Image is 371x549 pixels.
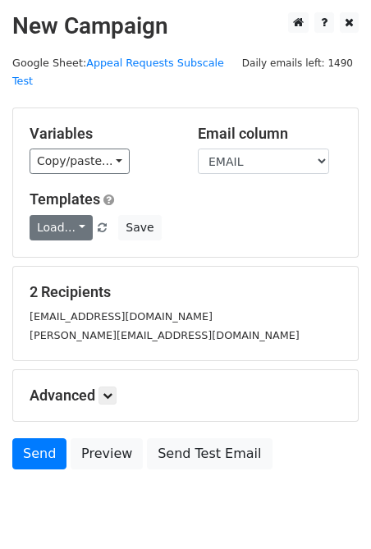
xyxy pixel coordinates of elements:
[12,57,224,88] a: Appeal Requests Subscale Test
[236,57,359,69] a: Daily emails left: 1490
[30,149,130,174] a: Copy/paste...
[147,438,272,469] a: Send Test Email
[30,310,213,323] small: [EMAIL_ADDRESS][DOMAIN_NAME]
[12,438,66,469] a: Send
[30,215,93,240] a: Load...
[236,54,359,72] span: Daily emails left: 1490
[30,329,300,341] small: [PERSON_NAME][EMAIL_ADDRESS][DOMAIN_NAME]
[118,215,161,240] button: Save
[30,190,100,208] a: Templates
[12,12,359,40] h2: New Campaign
[30,283,341,301] h5: 2 Recipients
[289,470,371,549] iframe: Chat Widget
[71,438,143,469] a: Preview
[30,387,341,405] h5: Advanced
[30,125,173,143] h5: Variables
[198,125,341,143] h5: Email column
[12,57,224,88] small: Google Sheet:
